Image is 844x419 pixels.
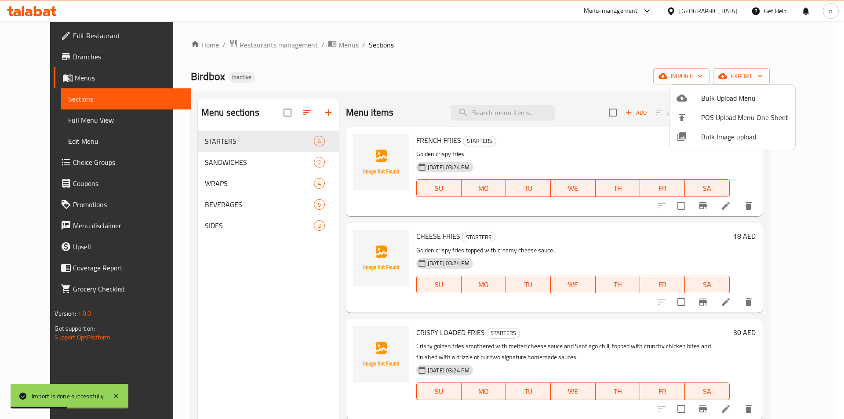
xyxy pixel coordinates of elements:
span: POS Upload Menu One Sheet [701,112,788,123]
span: Bulk Upload Menu [701,93,788,103]
li: Upload bulk menu [669,88,795,108]
span: Bulk Image upload [701,131,788,142]
li: POS Upload Menu One Sheet [669,108,795,127]
div: Import is done successfully [32,391,104,401]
